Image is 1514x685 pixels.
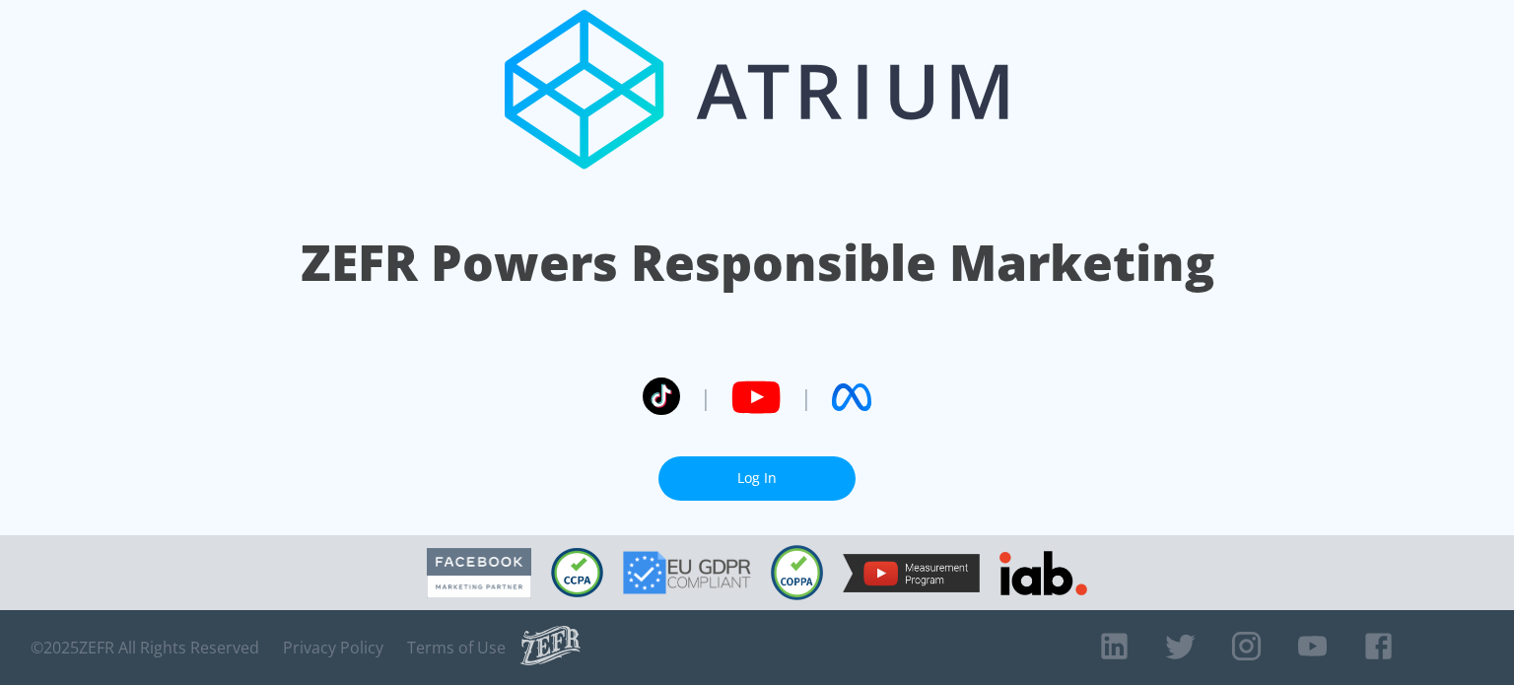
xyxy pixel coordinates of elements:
[800,382,812,412] span: |
[623,551,751,594] img: GDPR Compliant
[843,554,980,592] img: YouTube Measurement Program
[771,545,823,600] img: COPPA Compliant
[551,548,603,597] img: CCPA Compliant
[999,551,1087,595] img: IAB
[301,229,1214,297] h1: ZEFR Powers Responsible Marketing
[427,548,531,598] img: Facebook Marketing Partner
[700,382,712,412] span: |
[658,456,856,501] a: Log In
[31,638,259,657] span: © 2025 ZEFR All Rights Reserved
[407,638,506,657] a: Terms of Use
[283,638,383,657] a: Privacy Policy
